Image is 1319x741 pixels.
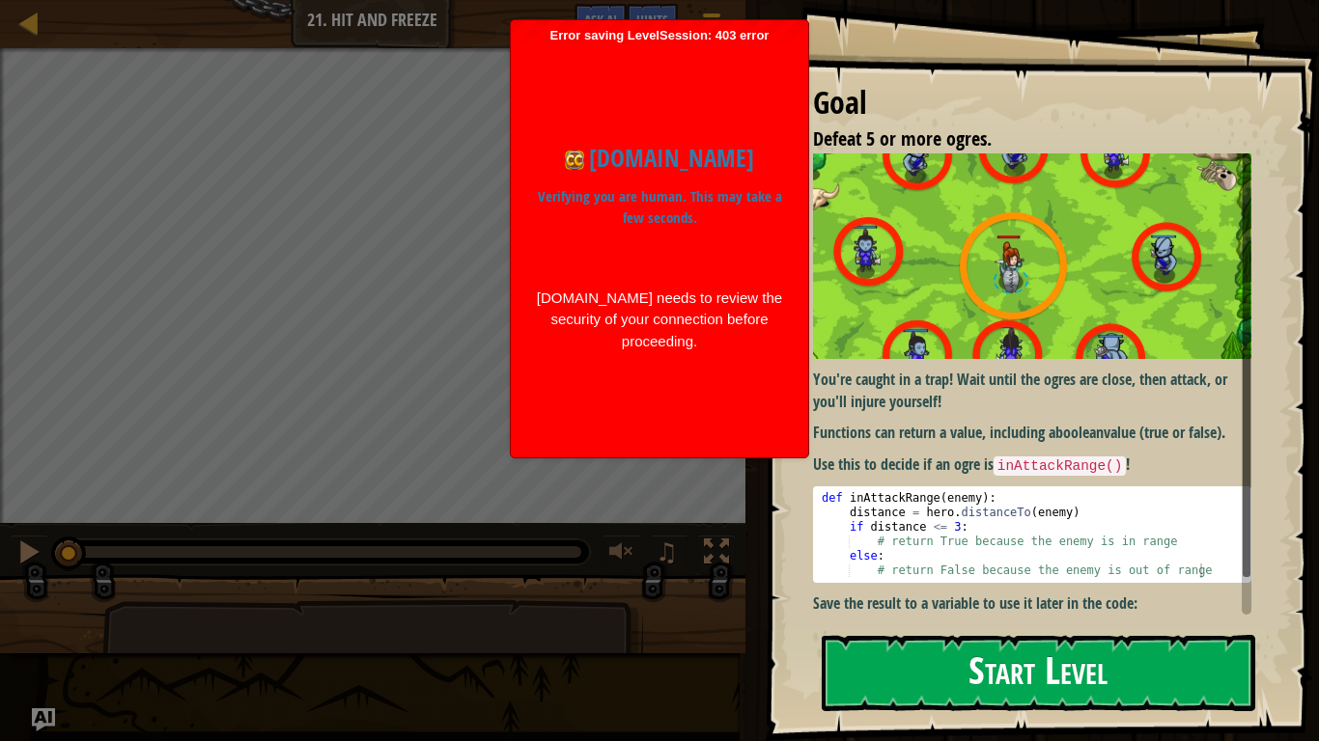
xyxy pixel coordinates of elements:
[10,535,48,574] button: Ctrl + P: Pause
[994,456,1127,476] code: inAttackRange()
[1055,422,1104,443] strong: boolean
[813,453,1251,477] p: Use this to decide if an ogre is !
[813,125,992,151] span: Defeat 5 or more ogres.
[789,125,1247,153] li: Defeat 5 or more ogres.
[32,708,55,731] button: Ask AI
[813,592,1251,615] p: Save the result to a variable to use it later in the code:
[822,635,1255,711] button: Start Level
[535,140,784,177] h1: [DOMAIN_NAME]
[584,11,617,29] span: Ask AI
[813,81,1251,125] div: Goal
[636,11,668,29] span: Hints
[697,535,736,574] button: Toggle fullscreen
[520,28,799,449] span: Error saving LevelSession: 403 error
[655,537,677,566] span: ♫
[535,288,784,353] div: [DOMAIN_NAME] needs to review the security of your connection before proceeding.
[813,369,1251,413] p: You're caught in a trap! Wait until the ogres are close, then attack, or you'll injure yourself!
[651,535,687,574] button: ♫
[603,535,641,574] button: Adjust volume
[575,4,627,40] button: Ask AI
[535,186,784,230] p: Verifying you are human. This may take a few seconds.
[813,153,1251,359] img: Hit and freeze
[688,4,736,49] button: Show game menu
[565,151,584,170] img: Icon for codecombat.com
[813,422,1251,444] p: Functions can return a value, including a value (true or false).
